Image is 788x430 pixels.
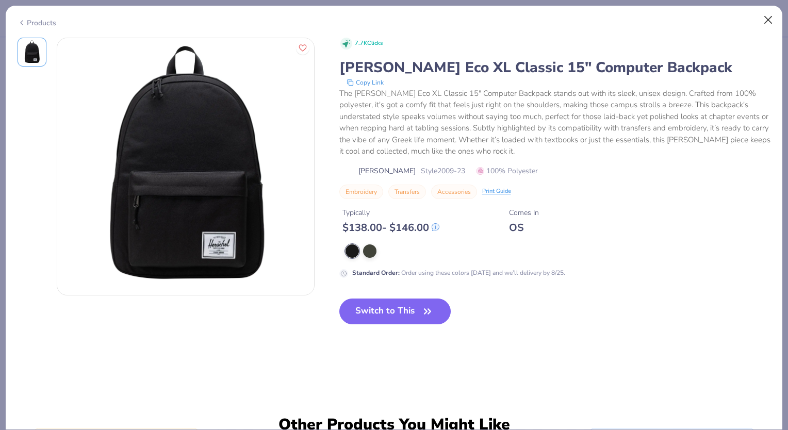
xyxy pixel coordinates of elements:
div: $ 138.00 - $ 146.00 [342,221,439,234]
div: [PERSON_NAME] Eco XL Classic 15" Computer Backpack [339,58,771,77]
button: Accessories [431,185,477,199]
span: Style 2009-23 [421,166,465,176]
button: copy to clipboard [343,77,387,88]
div: Print Guide [482,187,511,196]
div: Typically [342,207,439,218]
strong: Standard Order : [352,269,400,277]
img: Front [57,38,314,295]
img: Front [20,40,44,64]
button: Embroidery [339,185,383,199]
div: Comes In [509,207,539,218]
span: 7.7K Clicks [355,39,383,48]
button: Switch to This [339,299,451,324]
img: brand logo [339,167,353,175]
div: The [PERSON_NAME] Eco XL Classic 15" Computer Backpack stands out with its sleek, unisex design. ... [339,88,771,157]
div: OS [509,221,539,234]
button: Transfers [388,185,426,199]
span: [PERSON_NAME] [358,166,416,176]
button: Like [296,41,309,55]
div: Products [18,18,56,28]
div: Order using these colors [DATE] and we’ll delivery by 8/25. [352,268,565,277]
span: 100% Polyester [477,166,538,176]
button: Close [759,10,778,30]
